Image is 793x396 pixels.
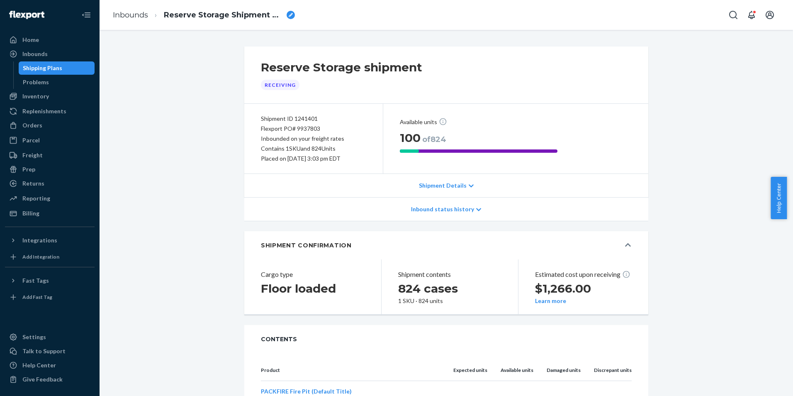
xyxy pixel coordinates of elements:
[5,90,95,103] a: Inventory
[535,269,632,279] p: Estimated cost upon receiving
[5,119,95,132] a: Orders
[22,151,43,159] div: Freight
[400,130,421,145] h1: 100
[23,64,62,72] div: Shipping Plans
[22,293,52,301] div: Add Fast Tag
[22,92,49,100] div: Inventory
[5,105,95,118] a: Replenishments
[261,60,422,75] h2: Reserve Storage shipment
[261,281,358,296] h2: Floor loaded
[771,177,787,219] button: Help Center
[5,163,95,176] a: Prep
[398,281,495,296] h2: 824 cases
[398,298,495,304] div: 1 SKU · 824 units
[5,359,95,372] a: Help Center
[5,192,95,205] a: Reporting
[743,7,760,23] button: Open notifications
[5,234,95,247] button: Integrations
[22,136,40,144] div: Parcel
[261,367,440,374] p: Product
[501,367,533,374] p: Available units
[22,236,57,244] div: Integrations
[22,107,66,115] div: Replenishments
[261,269,358,279] header: Cargo type
[22,361,56,369] div: Help Center
[261,134,366,144] div: Inbounded on your freight rates
[261,144,366,154] div: Contains 1 SKU and 824 Units
[22,50,48,58] div: Inbounds
[113,10,148,20] a: Inbounds
[5,47,95,61] a: Inbounds
[19,61,95,75] a: Shipping Plans
[244,231,648,259] button: SHIPMENT CONFIRMATION
[22,165,35,174] div: Prep
[453,367,487,374] p: Expected units
[261,80,299,90] div: Receiving
[19,76,95,89] a: Problems
[261,114,366,124] div: Shipment ID 1241401
[422,134,446,145] h1: of 824
[400,117,437,127] p: Available units
[22,194,50,203] div: Reporting
[398,269,495,279] header: Shipment contents
[594,367,632,374] p: Discrepant units
[761,7,778,23] button: Open account menu
[22,333,46,341] div: Settings
[419,181,467,190] p: Shipment Details
[23,78,49,86] div: Problems
[22,36,39,44] div: Home
[5,291,95,304] a: Add Fast Tag
[261,387,352,396] button: PACKFIRE Fire Pit (Default Title)
[400,149,419,153] div: Available now 100
[106,3,302,27] ol: breadcrumbs
[261,335,632,343] span: CONTENTS
[22,209,39,218] div: Billing
[22,179,44,188] div: Returns
[22,253,59,260] div: Add Integration
[535,281,632,296] h2: $1,266.00
[22,347,66,355] div: Talk to Support
[5,373,95,386] button: Give Feedback
[261,154,366,164] div: Placed on [DATE] 3:03 pm EDT
[400,149,632,153] div: Available now 100,Receiving 724
[5,33,95,46] a: Home
[535,298,566,304] button: Learn more
[5,177,95,190] a: Returns
[411,205,474,213] p: Inbound status history
[22,121,42,130] div: Orders
[78,7,95,23] button: Close Navigation
[725,7,742,23] button: Open Search Box
[400,149,557,153] div: Receiving 724
[5,207,95,220] a: Billing
[22,375,63,384] div: Give Feedback
[5,345,95,358] button: Talk to Support
[5,250,95,264] a: Add Integration
[5,149,95,162] a: Freight
[22,276,49,285] div: Fast Tags
[5,274,95,287] button: Fast Tags
[547,367,581,374] p: Damaged units
[5,330,95,344] a: Settings
[164,10,283,21] span: Reserve Storage Shipment STI387b75c2cd
[261,388,352,395] span: PACKFIRE Fire Pit (Default Title)
[261,241,352,249] h5: SHIPMENT CONFIRMATION
[9,11,44,19] img: Flexport logo
[261,124,366,134] div: Flexport PO# 9937803
[5,134,95,147] a: Parcel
